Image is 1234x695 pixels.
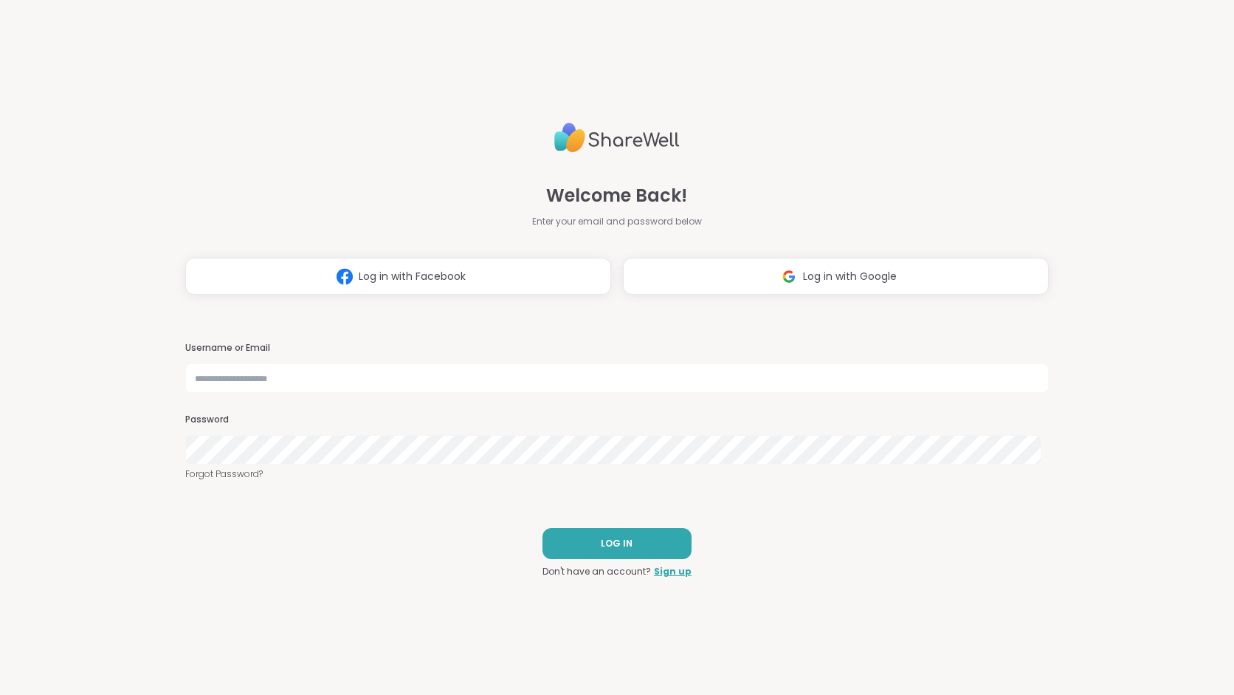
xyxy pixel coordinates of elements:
[623,258,1049,295] button: Log in with Google
[359,269,466,284] span: Log in with Facebook
[803,269,897,284] span: Log in with Google
[654,565,692,578] a: Sign up
[554,117,680,159] img: ShareWell Logo
[331,263,359,290] img: ShareWell Logomark
[185,414,1049,426] h3: Password
[532,215,702,228] span: Enter your email and password below
[185,342,1049,355] h3: Username or Email
[185,468,1049,481] a: Forgot Password?
[546,182,687,209] span: Welcome Back!
[542,565,651,578] span: Don't have an account?
[185,258,611,295] button: Log in with Facebook
[775,263,803,290] img: ShareWell Logomark
[542,528,692,559] button: LOG IN
[601,537,632,550] span: LOG IN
